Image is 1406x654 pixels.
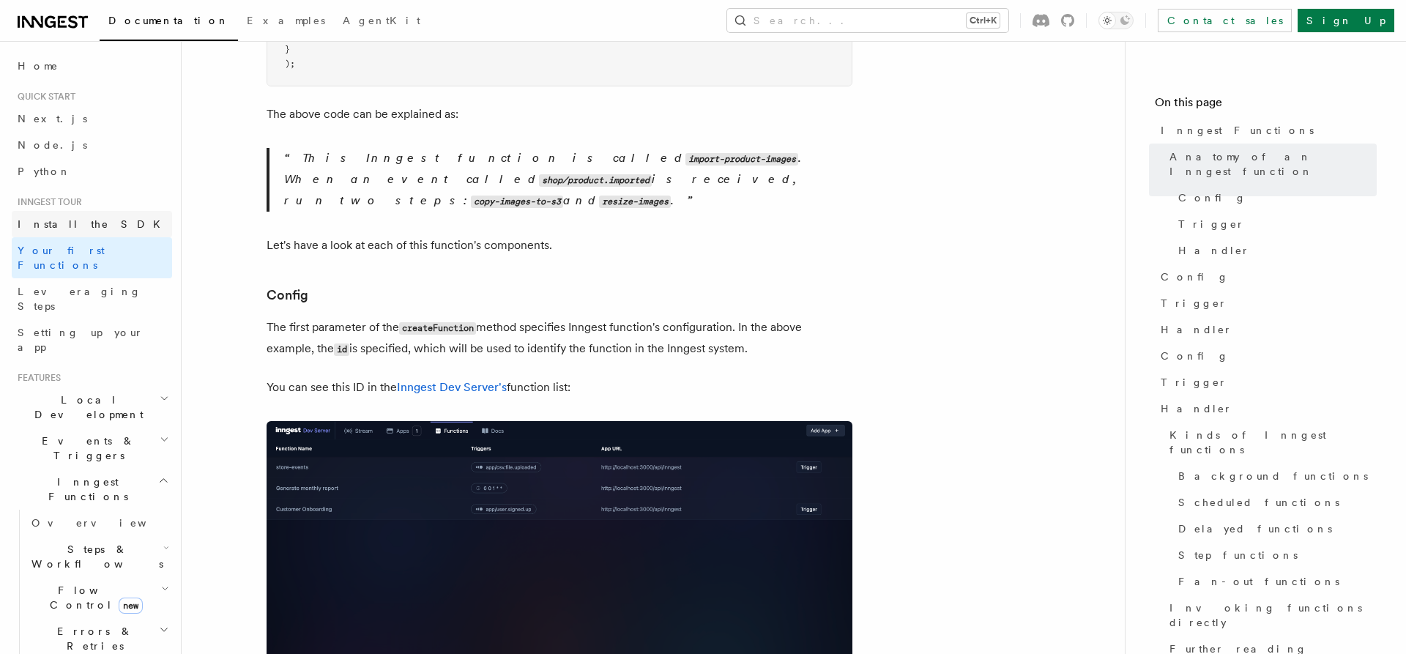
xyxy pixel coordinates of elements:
a: Background functions [1172,463,1377,489]
kbd: Ctrl+K [967,13,1000,28]
span: Errors & Retries [26,624,159,653]
a: Config [1155,264,1377,290]
button: Steps & Workflows [26,536,172,577]
a: Step functions [1172,542,1377,568]
a: Documentation [100,4,238,41]
a: Kinds of Inngest functions [1164,422,1377,463]
p: This Inngest function is called . When an event called is received, run two steps: and . [284,148,852,212]
a: Anatomy of an Inngest function [1164,144,1377,185]
a: Node.js [12,132,172,158]
span: Delayed functions [1178,521,1332,536]
span: Steps & Workflows [26,542,163,571]
a: Your first Functions [12,237,172,278]
span: Overview [31,517,182,529]
span: Features [12,372,61,384]
a: Python [12,158,172,185]
button: Inngest Functions [12,469,172,510]
a: Examples [238,4,334,40]
span: new [119,598,143,614]
span: Config [1161,349,1229,363]
a: Home [12,53,172,79]
span: ); [285,59,295,69]
span: Quick start [12,91,75,103]
span: Inngest Functions [1161,123,1314,138]
a: Contact sales [1158,9,1292,32]
span: Trigger [1161,296,1227,311]
span: Trigger [1161,375,1227,390]
span: Fan-out functions [1178,574,1339,589]
p: The above code can be explained as: [267,104,852,125]
code: shop/product.imported [539,174,652,187]
a: Inngest Dev Server's [397,380,507,394]
span: Handler [1161,401,1232,416]
p: Let's have a look at each of this function's components. [267,235,852,256]
code: copy-images-to-s3 [471,196,563,208]
span: Handler [1161,322,1232,337]
h4: On this page [1155,94,1377,117]
a: Install the SDK [12,211,172,237]
span: Your first Functions [18,245,105,271]
span: Install the SDK [18,218,169,230]
a: Trigger [1172,211,1377,237]
span: Documentation [108,15,229,26]
a: Trigger [1155,369,1377,395]
a: AgentKit [334,4,429,40]
code: import-product-images [685,153,798,166]
span: Scheduled functions [1178,495,1339,510]
span: Background functions [1178,469,1368,483]
a: Trigger [1155,290,1377,316]
span: Examples [247,15,325,26]
span: Local Development [12,393,160,422]
a: Overview [26,510,172,536]
span: Leveraging Steps [18,286,141,312]
span: Events & Triggers [12,434,160,463]
a: Handler [1155,316,1377,343]
p: You can see this ID in the function list: [267,377,852,398]
span: AgentKit [343,15,420,26]
a: Inngest Functions [1155,117,1377,144]
span: Step functions [1178,548,1298,562]
span: Invoking functions directly [1169,601,1377,630]
span: Trigger [1178,217,1245,231]
span: Node.js [18,139,87,151]
a: Sign Up [1298,9,1394,32]
a: Config [1172,185,1377,211]
a: Delayed functions [1172,516,1377,542]
button: Toggle dark mode [1098,12,1134,29]
code: id [334,343,349,356]
span: Python [18,166,71,177]
span: Home [18,59,59,73]
a: Scheduled functions [1172,489,1377,516]
button: Search...Ctrl+K [727,9,1008,32]
a: Config [267,285,308,305]
button: Events & Triggers [12,428,172,469]
span: Config [1161,270,1229,284]
a: Handler [1172,237,1377,264]
a: Config [1155,343,1377,369]
span: Config [1178,190,1246,205]
a: Setting up your app [12,319,172,360]
a: Leveraging Steps [12,278,172,319]
p: The first parameter of the method specifies Inngest function's configuration. In the above exampl... [267,317,852,360]
code: resize-images [599,196,671,208]
a: Invoking functions directly [1164,595,1377,636]
span: Setting up your app [18,327,144,353]
a: Fan-out functions [1172,568,1377,595]
span: Handler [1178,243,1250,258]
span: Inngest Functions [12,475,158,504]
span: Next.js [18,113,87,125]
button: Local Development [12,387,172,428]
span: Kinds of Inngest functions [1169,428,1377,457]
span: } [285,44,290,54]
a: Next.js [12,105,172,132]
code: createFunction [399,322,476,335]
button: Flow Controlnew [26,577,172,618]
span: Inngest tour [12,196,82,208]
a: Handler [1155,395,1377,422]
span: Anatomy of an Inngest function [1169,149,1377,179]
span: Flow Control [26,583,161,612]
